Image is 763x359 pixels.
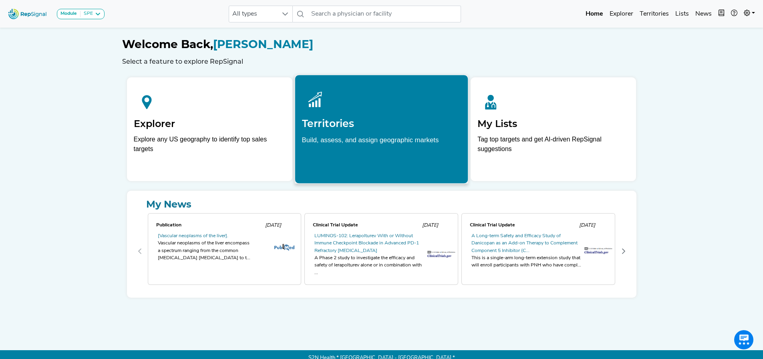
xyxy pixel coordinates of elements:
[158,234,228,238] a: [Vascular neoplasms of the liver].
[294,75,468,184] a: TerritoriesBuild, assess, and assign geographic markets
[134,135,286,154] div: Explore any US geography to identify top sales targets
[265,223,281,228] span: [DATE]
[156,223,181,228] span: Publication
[133,197,630,212] a: My News
[122,37,213,51] span: Welcome Back,
[158,240,268,262] div: Vascular neoplasms of the liver encompass a spectrum ranging from the common [MEDICAL_DATA] [MEDI...
[314,234,419,253] a: LUMINOS-102: Lerapolturev With or Without Immune Checkpoint Blockade in Advanced PD-1 Refractory ...
[606,6,636,22] a: Explorer
[584,247,612,254] img: trials_logo.af2b3be5.png
[427,251,455,258] img: trials_logo.af2b3be5.png
[715,6,728,22] button: Intel Book
[422,223,438,228] span: [DATE]
[303,212,460,291] div: 1
[692,6,715,22] a: News
[134,118,286,130] h2: Explorer
[229,6,277,22] span: All types
[57,9,105,19] button: ModuleSPE
[122,38,641,51] h1: [PERSON_NAME]
[636,6,672,22] a: Territories
[582,6,606,22] a: Home
[471,254,581,269] div: This is a single-arm long-term extension study that will enroll participants with PNH who have co...
[314,254,424,276] div: A Phase 2 study to investigate the efficacy and safety of lerapolturev alone or in combination wi...
[60,11,77,16] strong: Module
[122,58,641,65] h6: Select a feature to explore RepSignal
[477,118,629,130] h2: My Lists
[127,77,292,181] a: ExplorerExplore any US geography to identify top sales targets
[302,117,461,129] h2: Territories
[313,223,358,228] span: Clinical Trial Update
[302,135,461,159] p: Build, assess, and assign geographic markets
[81,11,93,17] div: SPE
[308,6,461,22] input: Search a physician or facility
[672,6,692,22] a: Lists
[274,244,294,251] img: pubmed_logo.fab3c44c.png
[477,135,629,158] p: Tag top targets and get AI-driven RepSignal suggestions
[471,234,578,253] a: A Long-term Safety and Efficacy Study of Danicopan as an Add-on Therapy to Complement Component 5...
[470,223,515,228] span: Clinical Trial Update
[617,245,630,258] button: Next Page
[146,212,303,291] div: 0
[579,223,595,228] span: [DATE]
[460,212,617,291] div: 2
[471,77,636,181] a: My ListsTag top targets and get AI-driven RepSignal suggestions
